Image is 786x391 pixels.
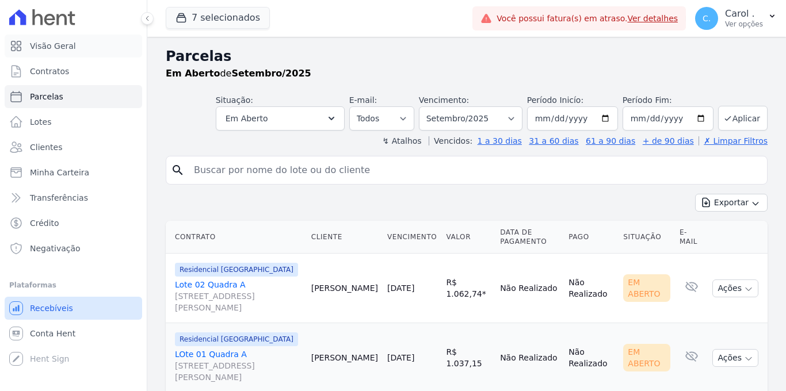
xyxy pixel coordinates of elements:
a: + de 90 dias [643,136,694,145]
label: E-mail: [349,95,377,105]
span: Negativação [30,243,81,254]
div: Em Aberto [623,274,670,302]
div: Plataformas [9,278,138,292]
a: [DATE] [387,353,414,362]
p: Ver opções [725,20,763,29]
label: ↯ Atalhos [382,136,421,145]
a: Clientes [5,136,142,159]
button: Ações [712,349,758,367]
span: Minha Carteira [30,167,89,178]
a: Conta Hent [5,322,142,345]
h2: Parcelas [166,46,768,67]
span: Parcelas [30,91,63,102]
span: Recebíveis [30,302,73,314]
p: de [166,67,311,80]
span: Conta Hent [30,328,75,339]
button: Em Aberto [216,106,345,131]
th: Data de Pagamento [495,221,564,254]
span: Crédito [30,217,59,229]
button: Ações [712,279,758,297]
span: Contratos [30,66,69,77]
a: Transferências [5,186,142,209]
th: Contrato [166,221,307,254]
th: E-mail [675,221,708,254]
button: C. Carol . Ver opções [686,2,786,34]
span: Em Aberto [226,112,268,125]
a: Minha Carteira [5,161,142,184]
label: Vencimento: [419,95,469,105]
a: 61 a 90 dias [586,136,635,145]
span: Transferências [30,192,88,204]
strong: Em Aberto [166,68,220,79]
span: Clientes [30,141,62,153]
label: Período Inicío: [527,95,583,105]
th: Pago [564,221,619,254]
label: Período Fim: [623,94,713,106]
span: Residencial [GEOGRAPHIC_DATA] [175,263,298,277]
div: Em Aberto [623,344,670,371]
a: Crédito [5,212,142,235]
span: [STREET_ADDRESS][PERSON_NAME] [175,290,302,313]
a: Contratos [5,60,142,83]
p: Carol . [725,8,763,20]
th: Valor [441,221,495,254]
button: Exportar [695,194,768,212]
span: Residencial [GEOGRAPHIC_DATA] [175,332,298,346]
i: search [171,163,185,177]
th: Situação [619,221,675,254]
span: Você possui fatura(s) em atraso. [497,13,678,25]
a: ✗ Limpar Filtros [699,136,768,145]
a: 1 a 30 dias [478,136,522,145]
a: 31 a 60 dias [529,136,578,145]
td: Não Realizado [495,254,564,323]
td: Não Realizado [564,254,619,323]
span: [STREET_ADDRESS][PERSON_NAME] [175,360,302,383]
a: Recebíveis [5,297,142,320]
a: Lotes [5,110,142,133]
button: 7 selecionados [166,7,270,29]
a: Ver detalhes [627,14,678,23]
label: Situação: [216,95,253,105]
button: Aplicar [718,106,768,131]
th: Vencimento [383,221,441,254]
td: [PERSON_NAME] [307,254,383,323]
a: [DATE] [387,283,414,293]
strong: Setembro/2025 [231,68,311,79]
span: Lotes [30,116,52,128]
th: Cliente [307,221,383,254]
a: LOte 01 Quadra A[STREET_ADDRESS][PERSON_NAME] [175,348,302,383]
input: Buscar por nome do lote ou do cliente [187,159,762,182]
a: Visão Geral [5,34,142,57]
a: Negativação [5,237,142,260]
span: C. [703,14,711,22]
a: Lote 02 Quadra A[STREET_ADDRESS][PERSON_NAME] [175,279,302,313]
td: R$ 1.062,74 [441,254,495,323]
a: Parcelas [5,85,142,108]
span: Visão Geral [30,40,76,52]
label: Vencidos: [429,136,472,145]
